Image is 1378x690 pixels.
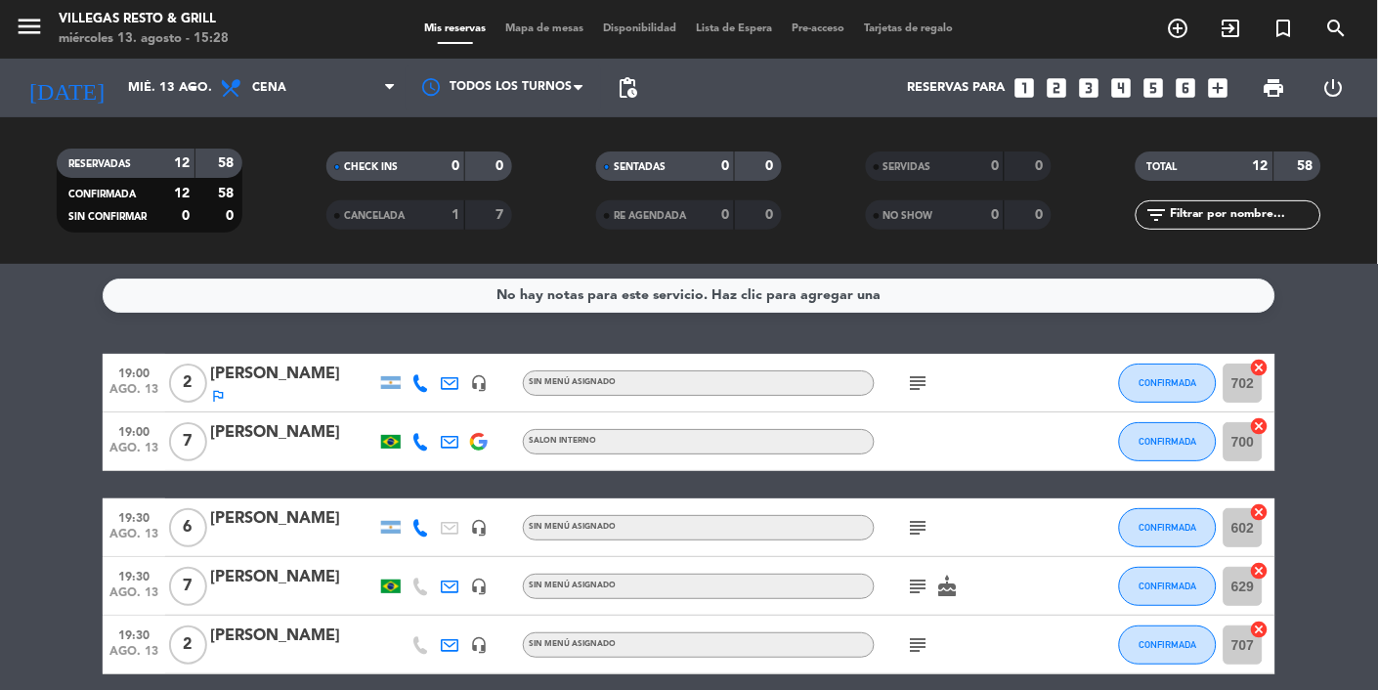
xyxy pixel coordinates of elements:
strong: 0 [766,159,778,173]
button: CONFIRMADA [1119,422,1217,461]
strong: 0 [991,208,999,222]
span: NO SHOW [883,211,933,221]
span: CONFIRMADA [1140,377,1197,388]
span: 7 [169,422,207,461]
strong: 0 [182,209,190,223]
i: headset_mic [470,636,488,654]
strong: 0 [1036,208,1048,222]
span: 2 [169,625,207,665]
strong: 58 [219,187,238,200]
strong: 12 [1253,159,1269,173]
span: Cena [252,81,286,95]
i: headset_mic [470,578,488,595]
div: Villegas Resto & Grill [59,10,229,29]
span: Disponibilidad [594,23,687,34]
span: 19:00 [109,419,158,442]
span: ago. 13 [109,528,158,550]
i: cancel [1250,502,1270,522]
div: [PERSON_NAME] [210,624,376,649]
span: Mapa de mesas [496,23,594,34]
span: print [1263,76,1286,100]
span: ago. 13 [109,586,158,609]
i: looks_5 [1141,75,1167,101]
i: looks_6 [1174,75,1199,101]
span: Sin menú asignado [529,523,616,531]
span: pending_actions [616,76,639,100]
button: CONFIRMADA [1119,625,1217,665]
i: add_box [1206,75,1231,101]
i: subject [907,371,930,395]
span: Pre-acceso [783,23,855,34]
span: CONFIRMADA [1140,581,1197,591]
i: filter_list [1145,203,1169,227]
span: TOTAL [1147,162,1178,172]
div: [PERSON_NAME] [210,362,376,387]
span: ago. 13 [109,442,158,464]
strong: 12 [174,156,190,170]
i: cancel [1250,620,1270,639]
span: Lista de Espera [687,23,783,34]
span: 19:30 [109,564,158,586]
div: LOG OUT [1305,59,1364,117]
i: power_settings_new [1322,76,1346,100]
button: CONFIRMADA [1119,567,1217,606]
i: arrow_drop_down [182,76,205,100]
span: 2 [169,364,207,403]
strong: 1 [452,208,459,222]
button: menu [15,12,44,48]
i: headset_mic [470,519,488,537]
i: headset_mic [470,374,488,392]
strong: 0 [227,209,238,223]
strong: 7 [496,208,508,222]
i: [DATE] [15,66,118,109]
span: CONFIRMADA [1140,436,1197,447]
span: CHECK INS [344,162,398,172]
span: SALON INTERNO [529,437,596,445]
strong: 0 [452,159,459,173]
span: 7 [169,567,207,606]
i: cake [936,575,960,598]
span: RESERVADAS [68,159,131,169]
i: cancel [1250,416,1270,436]
span: 19:00 [109,361,158,383]
strong: 0 [721,208,729,222]
span: ago. 13 [109,645,158,668]
i: looks_3 [1077,75,1102,101]
strong: 0 [766,208,778,222]
img: google-logo.png [470,433,488,451]
i: menu [15,12,44,41]
span: SIN CONFIRMAR [68,212,147,222]
div: [PERSON_NAME] [210,565,376,590]
div: miércoles 13. agosto - 15:28 [59,29,229,49]
button: CONFIRMADA [1119,508,1217,547]
strong: 58 [1298,159,1317,173]
strong: 12 [174,187,190,200]
span: SERVIDAS [883,162,931,172]
i: looks_one [1012,75,1038,101]
span: Sin menú asignado [529,378,616,386]
i: add_circle_outline [1167,17,1190,40]
i: outlined_flag [210,388,226,404]
input: Filtrar por nombre... [1169,204,1320,226]
i: subject [907,575,930,598]
span: 6 [169,508,207,547]
span: ago. 13 [109,383,158,406]
i: turned_in_not [1272,17,1296,40]
strong: 0 [721,159,729,173]
span: Mis reservas [415,23,496,34]
span: Sin menú asignado [529,640,616,648]
div: No hay notas para este servicio. Haz clic para agregar una [497,284,882,307]
span: CANCELADA [344,211,405,221]
i: subject [907,633,930,657]
i: exit_to_app [1220,17,1243,40]
strong: 0 [496,159,508,173]
span: 19:30 [109,505,158,528]
i: cancel [1250,561,1270,581]
span: Sin menú asignado [529,582,616,589]
span: Tarjetas de regalo [855,23,964,34]
span: 19:30 [109,623,158,645]
span: SENTADAS [614,162,666,172]
div: [PERSON_NAME] [210,420,376,446]
span: Reservas para [908,80,1006,96]
button: CONFIRMADA [1119,364,1217,403]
